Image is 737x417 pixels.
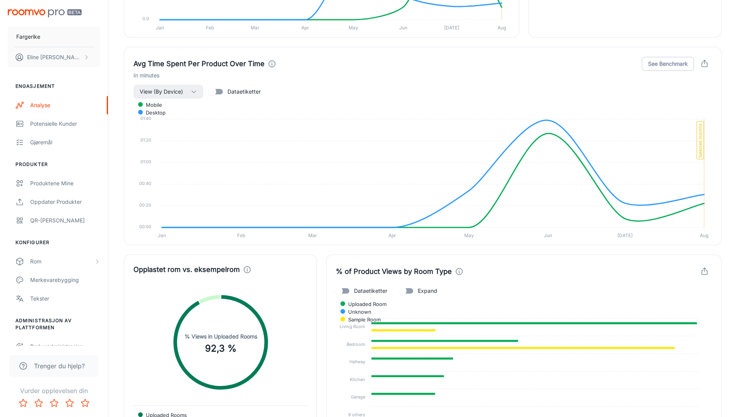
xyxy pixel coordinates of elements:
tspan: May [349,25,358,31]
div: Gjøremål [30,138,100,147]
h4: % of Product Views by Room Type [336,266,452,277]
tspan: Mar [251,25,260,31]
tspan: Aug [498,25,506,31]
div: Potensielle kunder [30,120,100,128]
img: Roomvo PRO Beta [8,9,82,17]
div: Analyse [30,101,100,109]
tspan: Garage [351,394,365,400]
tspan: Feb [237,232,245,238]
div: Produktene mine [30,179,100,188]
p: Vurder opplevelsen din [6,386,102,395]
div: Oppdater produkter [30,198,100,206]
h4: Opplastet rom vs. eksempelrom [133,264,240,275]
button: Rate 1 star [15,395,31,411]
span: mobile [140,101,162,108]
tspan: Hallway [349,359,365,364]
div: Merkevarebygging [30,276,100,284]
tspan: 0,0 [142,16,149,21]
tspan: Jun [544,232,552,238]
h4: Avg Time Spent Per Product Over Time [133,58,265,69]
tspan: Bedroom [347,342,365,347]
tspan: [DATE] [444,25,459,31]
button: Rate 3 star [46,395,62,411]
button: Rate 2 star [31,395,46,411]
tspan: 01:40 [140,116,151,121]
h6: In minutes [133,71,712,80]
div: Rom [30,257,94,266]
button: Eline [PERSON_NAME] [8,47,100,67]
span: Dataetiketter [227,87,261,96]
tspan: Jan [156,25,164,31]
tspan: Kitchen [350,377,365,382]
tspan: Jun [399,25,407,31]
tspan: Apr [301,25,309,31]
span: Unknown [342,308,371,315]
button: Rate 5 star [77,395,93,411]
tspan: Aug [700,232,708,238]
tspan: Apr [388,232,396,238]
tspan: May [464,232,474,238]
span: View (By Device) [140,87,183,96]
p: Eline [PERSON_NAME] [27,53,82,62]
tspan: Feb [206,25,214,31]
div: QR-[PERSON_NAME] [30,216,100,225]
tspan: 01:00 [140,159,151,164]
div: Brukeradministrasjon [30,342,100,351]
tspan: Jan [158,232,166,238]
span: Trenger du hjelp? [34,361,85,371]
tspan: [DATE] [617,232,633,238]
button: View (By Device) [133,85,203,99]
tspan: Living Room [340,324,365,329]
span: Expand [418,287,437,295]
tspan: 00:20 [139,202,151,208]
div: Tekster [30,294,100,303]
tspan: 00:00 [139,224,151,229]
span: Sample Room [342,316,381,323]
tspan: Mar [308,232,317,238]
p: Fargerike [16,32,40,41]
button: Rate 4 star [62,395,77,411]
span: Uploaded Room [342,301,386,308]
tspan: 00:40 [139,181,151,186]
button: See Benchmark [642,57,694,71]
span: desktop [140,109,166,116]
span: Dataetiketter [354,287,387,295]
button: Fargerike [8,27,100,47]
tspan: 01:20 [140,137,151,143]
